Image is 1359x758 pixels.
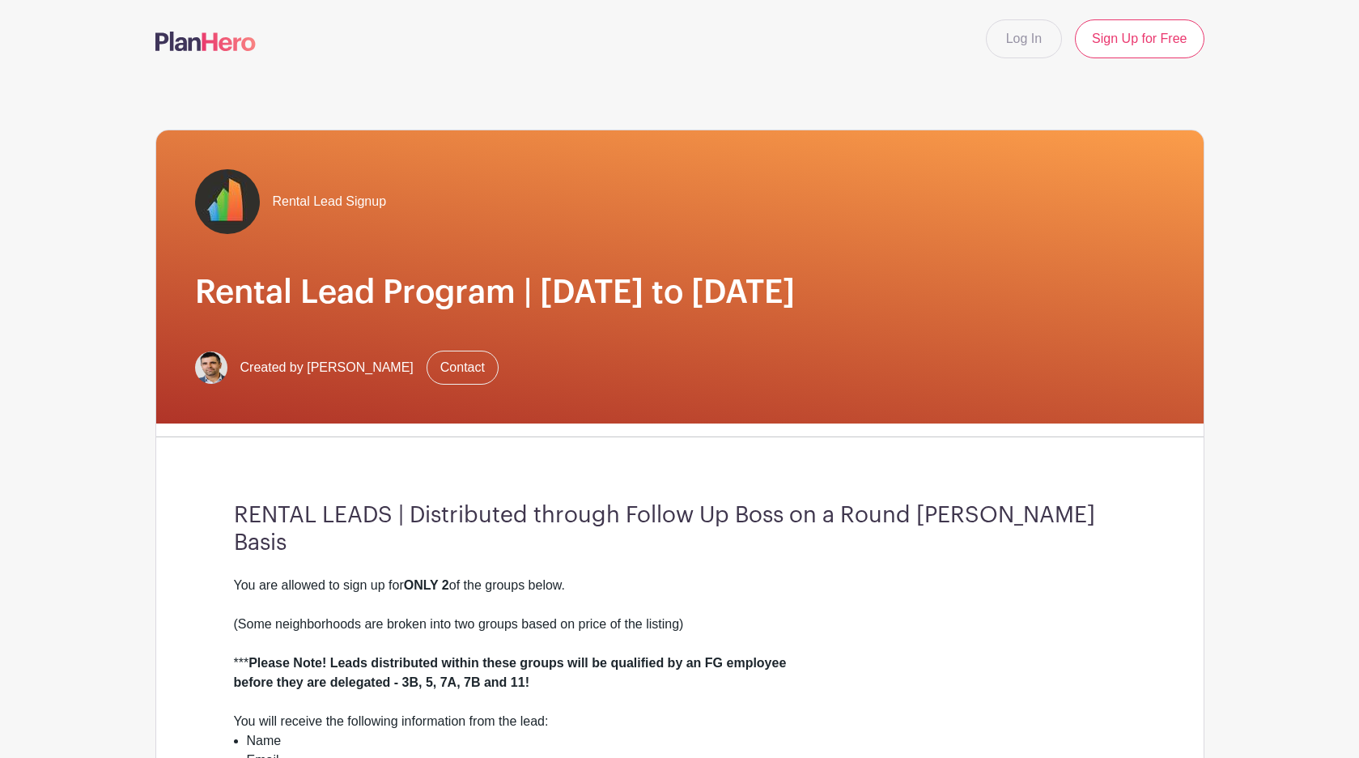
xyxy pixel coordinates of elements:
[240,358,414,377] span: Created by [PERSON_NAME]
[404,578,449,592] strong: ONLY 2
[155,32,256,51] img: logo-507f7623f17ff9eddc593b1ce0a138ce2505c220e1c5a4e2b4648c50719b7d32.svg
[234,576,1126,595] div: You are allowed to sign up for of the groups below.
[234,675,529,689] strong: before they are delegated - 3B, 5, 7A, 7B and 11!
[195,169,260,234] img: fulton-grace-logo.jpeg
[273,192,387,211] span: Rental Lead Signup
[234,615,1126,634] div: (Some neighborhoods are broken into two groups based on price of the listing)
[986,19,1062,58] a: Log In
[247,731,1126,751] li: Name
[234,712,1126,731] div: You will receive the following information from the lead:
[195,351,227,384] img: Screen%20Shot%202023-02-21%20at%2010.54.51%20AM.png
[195,273,1165,312] h1: Rental Lead Program | [DATE] to [DATE]
[1075,19,1204,58] a: Sign Up for Free
[234,502,1126,556] h3: RENTAL LEADS | Distributed through Follow Up Boss on a Round [PERSON_NAME] Basis
[248,656,786,670] strong: Please Note! Leads distributed within these groups will be qualified by an FG employee
[427,351,499,385] a: Contact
